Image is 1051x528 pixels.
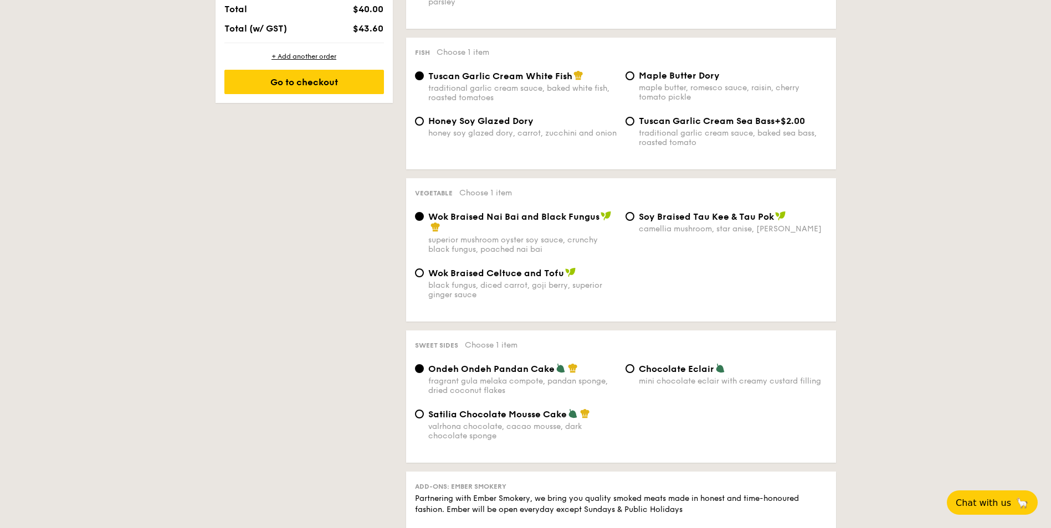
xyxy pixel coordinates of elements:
[639,70,720,81] span: Maple Butter Dory
[573,70,583,80] img: icon-chef-hat.a58ddaea.svg
[428,116,534,126] span: Honey Soy Glazed Dory
[568,408,578,418] img: icon-vegetarian.fe4039eb.svg
[428,235,617,254] div: superior mushroom oyster soy sauce, crunchy black fungus, poached nai bai
[626,212,634,221] input: ⁠Soy Braised Tau Kee & Tau Pokcamellia mushroom, star anise, [PERSON_NAME]
[415,410,424,418] input: Satilia Chocolate Mousse Cakevalrhona chocolate, cacao mousse, dark chocolate sponge
[465,340,517,350] span: Choose 1 item
[639,224,827,234] div: camellia mushroom, star anise, [PERSON_NAME]
[430,222,440,232] img: icon-chef-hat.a58ddaea.svg
[437,48,489,57] span: Choose 1 item
[415,117,424,126] input: Honey Soy Glazed Doryhoney soy glazed dory, carrot, zucchini and onion
[415,364,424,373] input: Ondeh Ondeh Pandan Cakefragrant gula melaka compote, pandan sponge, dried coconut flakes
[224,52,384,61] div: + Add another order
[428,364,555,374] span: Ondeh Ondeh Pandan Cake
[639,211,774,222] span: ⁠Soy Braised Tau Kee & Tau Pok
[353,4,383,14] span: $40.00
[775,116,805,126] span: +$2.00
[556,363,566,373] img: icon-vegetarian.fe4039eb.svg
[568,363,578,373] img: icon-chef-hat.a58ddaea.svg
[626,117,634,126] input: Tuscan Garlic Cream Sea Bass+$2.00traditional garlic cream sauce, baked sea bass, roasted tomato
[353,23,383,34] span: $43.60
[415,49,430,56] span: Fish
[415,71,424,80] input: Tuscan Garlic Cream White Fishtraditional garlic cream sauce, baked white fish, roasted tomatoes
[626,364,634,373] input: Chocolate Eclairmini chocolate eclair with creamy custard filling
[639,376,827,386] div: mini chocolate eclair with creamy custard filling
[428,409,567,420] span: Satilia Chocolate Mousse Cake
[639,128,827,147] div: traditional garlic cream sauce, baked sea bass, roasted tomato
[428,128,617,138] div: honey soy glazed dory, carrot, zucchini and onion
[428,211,599,222] span: Wok Braised Nai Bai and Black Fungus
[947,490,1038,515] button: Chat with us🦙
[428,268,564,278] span: Wok Braised Celtuce and Tofu
[639,83,827,102] div: maple butter, romesco sauce, raisin, cherry tomato pickle
[415,212,424,221] input: Wok Braised Nai Bai and Black Fungussuperior mushroom oyster soy sauce, crunchy black fungus, poa...
[1016,496,1029,509] span: 🦙
[428,422,617,441] div: valrhona chocolate, cacao mousse, dark chocolate sponge
[428,376,617,395] div: fragrant gula melaka compote, pandan sponge, dried coconut flakes
[415,493,827,515] div: Partnering with Ember Smokery, we bring you quality smoked meats made in honest and time-honoured...
[415,483,506,490] span: Add-ons: Ember Smokery
[428,84,617,102] div: traditional garlic cream sauce, baked white fish, roasted tomatoes
[224,23,287,34] span: Total (w/ GST)
[639,116,775,126] span: Tuscan Garlic Cream Sea Bass
[775,211,786,221] img: icon-vegan.f8ff3823.svg
[415,341,458,349] span: Sweet sides
[601,211,612,221] img: icon-vegan.f8ff3823.svg
[715,363,725,373] img: icon-vegetarian.fe4039eb.svg
[224,4,247,14] span: Total
[639,364,714,374] span: Chocolate Eclair
[626,71,634,80] input: Maple Butter Dorymaple butter, romesco sauce, raisin, cherry tomato pickle
[956,498,1011,508] span: Chat with us
[459,188,512,198] span: Choose 1 item
[428,281,617,299] div: black fungus, diced carrot, goji berry, superior ginger sauce
[415,268,424,277] input: Wok Braised Celtuce and Tofublack fungus, diced carrot, goji berry, superior ginger sauce
[415,189,453,197] span: Vegetable
[580,408,590,418] img: icon-chef-hat.a58ddaea.svg
[565,267,576,277] img: icon-vegan.f8ff3823.svg
[428,71,572,81] span: Tuscan Garlic Cream White Fish
[224,70,384,94] div: Go to checkout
